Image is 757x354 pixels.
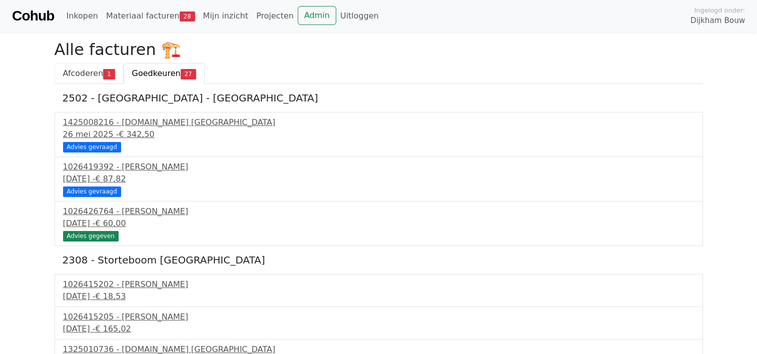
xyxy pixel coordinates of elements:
[181,69,196,79] span: 27
[63,217,694,229] div: [DATE] -
[95,324,131,333] span: € 165,02
[95,218,126,228] span: € 60,00
[63,142,121,152] div: Advies gevraagd
[55,40,703,59] h2: Alle facturen 🏗️
[63,323,694,335] div: [DATE] -
[199,6,253,26] a: Mijn inzicht
[694,5,745,15] span: Ingelogd onder:
[62,6,102,26] a: Inkopen
[12,4,54,28] a: Cohub
[63,186,121,196] div: Advies gevraagd
[95,174,126,183] span: € 87,82
[63,311,694,335] a: 1026415205 - [PERSON_NAME][DATE] -€ 165,02
[63,116,694,128] div: 1425008216 - [DOMAIN_NAME] [GEOGRAPHIC_DATA]
[690,15,745,26] span: Dijkham Bouw
[119,129,154,139] span: € 342,50
[102,6,199,26] a: Materiaal facturen28
[63,116,694,151] a: 1425008216 - [DOMAIN_NAME] [GEOGRAPHIC_DATA]26 mei 2025 -€ 342,50 Advies gevraagd
[336,6,383,26] a: Uitloggen
[95,291,126,301] span: € 18,53
[103,69,115,79] span: 1
[298,6,336,25] a: Admin
[63,128,694,140] div: 26 mei 2025 -
[63,173,694,185] div: [DATE] -
[124,63,205,84] a: Goedkeuren27
[132,68,181,78] span: Goedkeuren
[63,231,119,241] div: Advies gegeven
[63,278,694,302] a: 1026415202 - [PERSON_NAME][DATE] -€ 18,53
[63,290,694,302] div: [DATE] -
[63,161,694,195] a: 1026419392 - [PERSON_NAME][DATE] -€ 87,82 Advies gevraagd
[180,11,195,21] span: 28
[63,205,694,217] div: 1026426764 - [PERSON_NAME]
[63,68,104,78] span: Afcoderen
[63,278,694,290] div: 1026415202 - [PERSON_NAME]
[63,92,695,104] h5: 2502 - [GEOGRAPHIC_DATA] - [GEOGRAPHIC_DATA]
[252,6,298,26] a: Projecten
[63,254,695,266] h5: 2308 - Storteboom [GEOGRAPHIC_DATA]
[55,63,124,84] a: Afcoderen1
[63,205,694,240] a: 1026426764 - [PERSON_NAME][DATE] -€ 60,00 Advies gegeven
[63,161,694,173] div: 1026419392 - [PERSON_NAME]
[63,311,694,323] div: 1026415205 - [PERSON_NAME]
